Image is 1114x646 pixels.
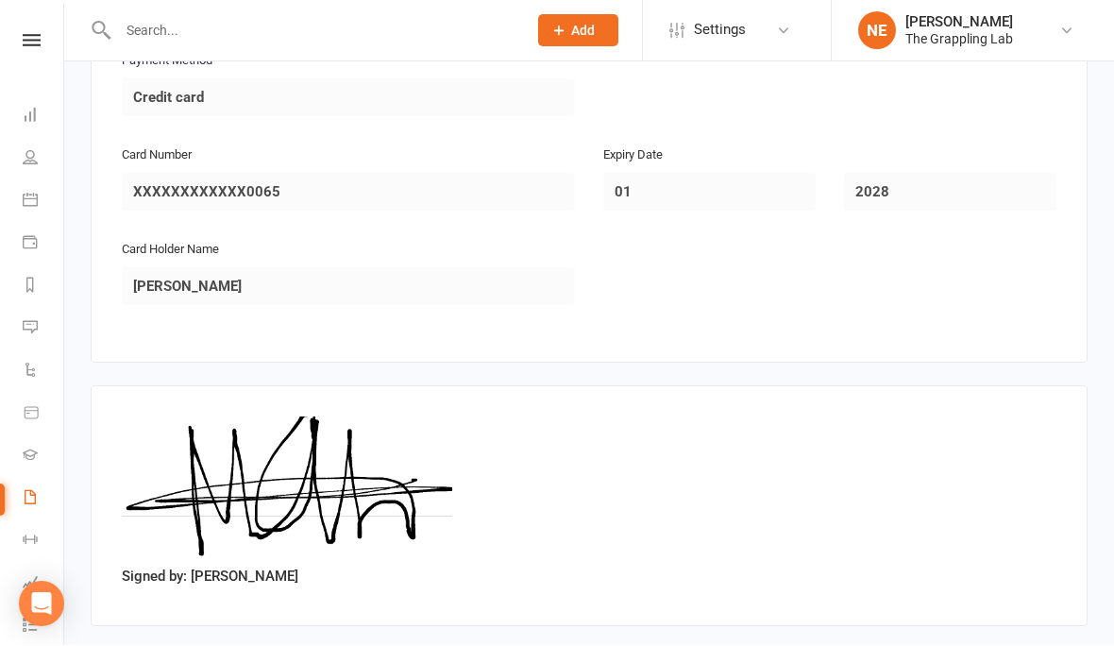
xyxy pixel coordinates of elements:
a: Reports [23,266,65,309]
span: Settings [694,9,746,52]
img: image1757923255.png [122,417,452,559]
input: Search... [112,18,514,44]
label: Card Number [122,146,192,166]
label: Card Holder Name [122,241,219,261]
button: Add [538,15,618,47]
a: People [23,139,65,181]
div: The Grappling Lab [905,31,1013,48]
a: Product Sales [23,394,65,436]
label: Signed by: [PERSON_NAME] [122,566,298,588]
a: Dashboard [23,96,65,139]
a: Payments [23,224,65,266]
a: Assessments [23,564,65,606]
span: Add [571,24,595,39]
a: Calendar [23,181,65,224]
div: NE [858,12,896,50]
label: Expiry Date [603,146,663,166]
div: [PERSON_NAME] [905,14,1013,31]
div: Open Intercom Messenger [19,582,64,627]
